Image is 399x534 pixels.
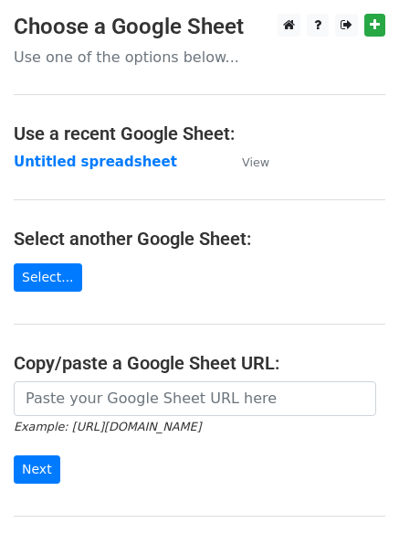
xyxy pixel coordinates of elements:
[14,263,82,292] a: Select...
[14,154,177,170] a: Untitled spreadsheet
[242,155,269,169] small: View
[14,48,385,67] p: Use one of the options below...
[14,123,385,144] h4: Use a recent Google Sheet:
[14,228,385,250] h4: Select another Google Sheet:
[14,14,385,40] h3: Choose a Google Sheet
[14,420,201,433] small: Example: [URL][DOMAIN_NAME]
[14,455,60,484] input: Next
[14,381,376,416] input: Paste your Google Sheet URL here
[224,154,269,170] a: View
[14,352,385,374] h4: Copy/paste a Google Sheet URL:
